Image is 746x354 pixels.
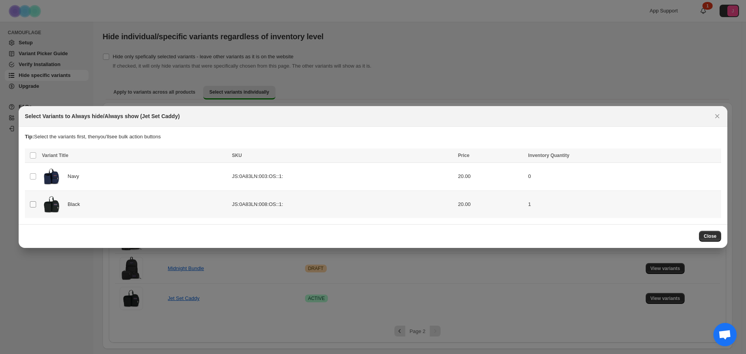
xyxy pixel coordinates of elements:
td: 1 [526,190,721,218]
p: Select the variants first, then you'll see bulk action buttons [25,133,721,141]
strong: Tip: [25,134,34,140]
span: Navy [68,173,83,180]
span: Inventory Quantity [528,153,569,158]
button: Close [699,231,721,242]
div: Open chat [713,323,737,346]
td: JS:0A83LN:008:OS::1: [230,190,456,218]
span: Black [68,201,84,208]
td: 20.00 [456,163,526,190]
button: Close [712,111,723,122]
h2: Select Variants to Always hide/Always show (Jet Set Caddy) [25,112,180,120]
td: JS:0A83LN:003:OS::1: [230,163,456,190]
img: JS0A83LN008-FRONT_bd809b8c-b531-4053-a99a-6f9fc03f0971.webp [42,193,61,216]
td: 0 [526,163,721,190]
img: JS0A83LN003-FRONT_55698e82-9834-43a8-9d8c-fe718652f372.webp [42,165,61,188]
span: SKU [232,153,242,158]
span: Price [458,153,469,158]
td: 20.00 [456,190,526,218]
span: Close [704,233,716,239]
span: Variant Title [42,153,68,158]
